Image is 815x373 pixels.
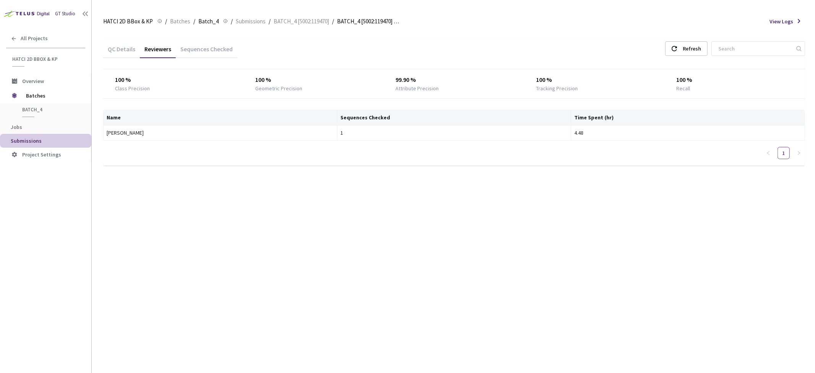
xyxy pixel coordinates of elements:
[115,85,150,92] div: Class Precision
[170,17,190,26] span: Batches
[22,151,61,158] span: Project Settings
[255,85,302,92] div: Geometric Precision
[26,88,78,103] span: Batches
[103,45,140,58] div: QC Details
[176,45,237,58] div: Sequences Checked
[169,17,192,25] a: Batches
[115,75,232,85] div: 100 %
[536,75,653,85] div: 100 %
[793,147,805,159] li: Next Page
[337,17,399,26] span: BATCH_4 [5002:119470] QC - [DATE]
[104,110,337,125] th: Name
[766,151,771,155] span: left
[165,17,167,26] li: /
[778,147,790,159] li: 1
[793,147,805,159] button: right
[193,17,195,26] li: /
[395,75,512,85] div: 99.90 %
[714,42,795,55] input: Search
[11,124,22,130] span: Jobs
[55,10,75,18] div: GT Studio
[21,35,48,42] span: All Projects
[22,78,44,85] span: Overview
[676,75,793,85] div: 100 %
[12,56,81,62] span: HATCI 2D BBox & KP
[340,129,568,137] div: 1
[272,17,331,25] a: BATCH_4 [5002:119470]
[536,85,578,92] div: Tracking Precision
[770,18,793,25] span: View Logs
[22,106,79,113] span: Batch_4
[762,147,774,159] button: left
[274,17,329,26] span: BATCH_4 [5002:119470]
[231,17,233,26] li: /
[762,147,774,159] li: Previous Page
[683,42,701,55] div: Refresh
[140,45,176,58] div: Reviewers
[269,17,271,26] li: /
[332,17,334,26] li: /
[198,17,219,26] span: Batch_4
[778,147,789,159] a: 1
[571,110,805,125] th: Time Spent (hr)
[11,137,42,144] span: Submissions
[255,75,372,85] div: 100 %
[107,129,334,137] div: [PERSON_NAME]
[574,129,802,137] div: 4.48
[337,110,571,125] th: Sequences Checked
[395,85,439,92] div: Attribute Precision
[103,17,153,26] span: HATCI 2D BBox & KP
[234,17,267,25] a: Submissions
[676,85,690,92] div: Recall
[797,151,801,155] span: right
[236,17,266,26] span: Submissions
